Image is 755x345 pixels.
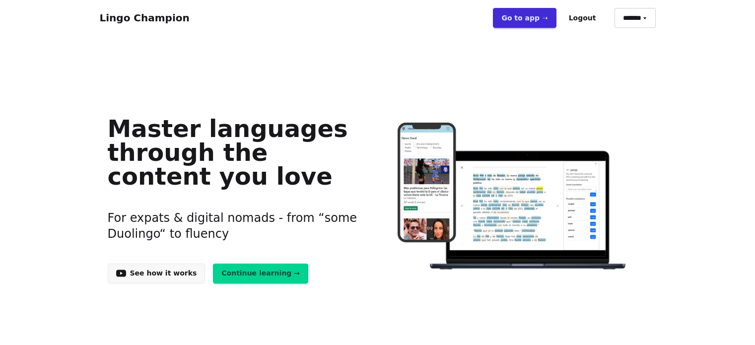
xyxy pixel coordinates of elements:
a: Continue learning → [213,264,308,283]
a: Lingo Champion [100,12,190,24]
h3: For expats & digital nomads - from “some Duolingo“ to fluency [108,198,362,254]
a: See how it works [108,264,206,283]
a: Go to app ➝ [493,8,556,28]
button: Logout [560,8,605,28]
img: Learn languages online [378,123,647,271]
h1: Master languages through the content you love [108,117,362,188]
